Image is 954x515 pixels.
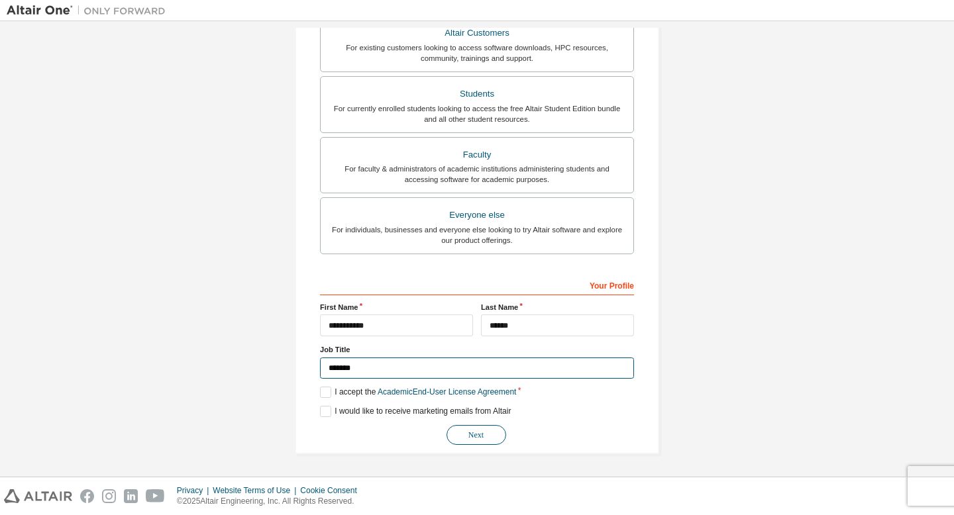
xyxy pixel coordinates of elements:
img: instagram.svg [102,489,116,503]
img: altair_logo.svg [4,489,72,503]
div: Faculty [329,146,625,164]
img: youtube.svg [146,489,165,503]
div: Students [329,85,625,103]
div: Privacy [177,485,213,496]
div: Altair Customers [329,24,625,42]
div: Everyone else [329,206,625,224]
div: Website Terms of Use [213,485,300,496]
label: I would like to receive marketing emails from Altair [320,406,511,417]
div: Your Profile [320,274,634,295]
div: Cookie Consent [300,485,364,496]
div: For currently enrolled students looking to access the free Altair Student Edition bundle and all ... [329,103,625,124]
div: For individuals, businesses and everyone else looking to try Altair software and explore our prod... [329,224,625,246]
button: Next [447,425,506,445]
p: © 2025 Altair Engineering, Inc. All Rights Reserved. [177,496,365,507]
label: Last Name [481,302,634,312]
a: Academic End-User License Agreement [378,387,516,397]
div: For faculty & administrators of academic institutions administering students and accessing softwa... [329,164,625,185]
label: Job Title [320,344,634,355]
div: For existing customers looking to access software downloads, HPC resources, community, trainings ... [329,42,625,64]
img: linkedin.svg [124,489,138,503]
img: Altair One [7,4,172,17]
label: I accept the [320,387,516,398]
label: First Name [320,302,473,312]
img: facebook.svg [80,489,94,503]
